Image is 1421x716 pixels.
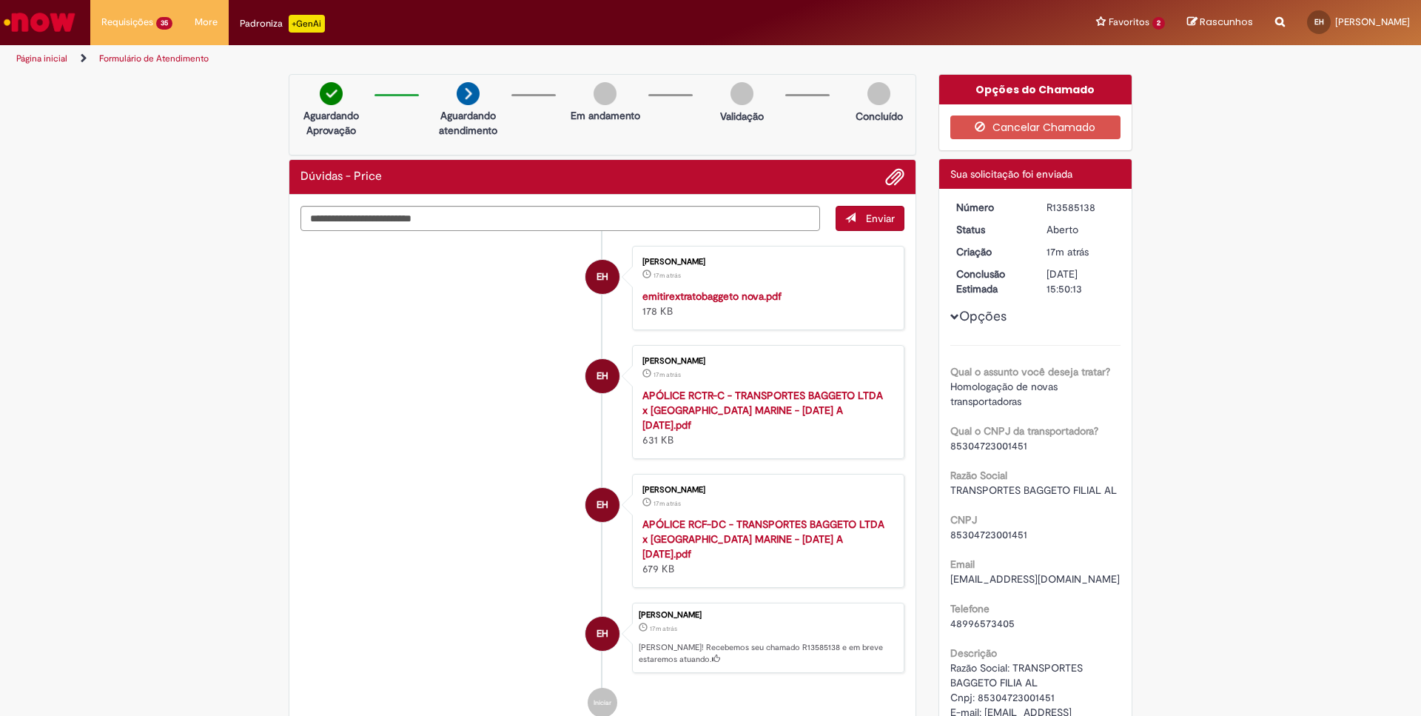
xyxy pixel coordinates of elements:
div: Eduardo Hoepers [585,617,619,651]
img: ServiceNow [1,7,78,37]
span: 17m atrás [650,624,677,633]
img: img-circle-grey.png [594,82,617,105]
div: Eduardo Hoepers [585,359,619,393]
span: Homologação de novas transportadoras [950,380,1061,408]
a: APÓLICE RCF-DC - TRANSPORTES BAGGETO LTDA x [GEOGRAPHIC_DATA] MARINE - [DATE] A [DATE].pdf [642,518,884,561]
textarea: Digite sua mensagem aqui... [300,206,820,231]
div: [PERSON_NAME] [642,258,889,267]
img: img-circle-grey.png [730,82,753,105]
time: 01/10/2025 10:50:08 [650,624,677,633]
div: Eduardo Hoepers [585,260,619,294]
b: Qual o CNPJ da transportadora? [950,424,1098,438]
span: 2 [1152,17,1165,30]
p: Aguardando atendimento [432,108,504,138]
b: Qual o assunto você deseja tratar? [950,365,1110,378]
h2: Dúvidas - Price Histórico de tíquete [300,170,382,184]
b: Descrição [950,646,997,660]
p: Aguardando Aprovação [295,108,367,138]
div: [PERSON_NAME] [639,611,896,620]
li: Eduardo Hoepers [300,603,904,674]
dt: Status [945,222,1036,237]
a: Página inicial [16,53,67,64]
span: Sua solicitação foi enviada [950,167,1072,181]
div: 01/10/2025 10:50:08 [1047,244,1115,259]
ul: Trilhas de página [11,45,936,73]
b: CNPJ [950,513,977,526]
img: check-circle-green.png [320,82,343,105]
p: Validação [720,109,764,124]
span: 17m atrás [654,370,681,379]
span: Rascunhos [1200,15,1253,29]
div: 679 KB [642,517,889,576]
button: Adicionar anexos [885,167,904,187]
time: 01/10/2025 10:50:06 [654,499,681,508]
span: [PERSON_NAME] [1335,16,1410,28]
a: APÓLICE RCTR-C - TRANSPORTES BAGGETO LTDA x [GEOGRAPHIC_DATA] MARINE - [DATE] A [DATE].pdf [642,389,883,432]
p: [PERSON_NAME]! Recebemos seu chamado R13585138 e em breve estaremos atuando. [639,642,896,665]
button: Enviar [836,206,904,231]
p: Em andamento [571,108,640,123]
dt: Número [945,200,1036,215]
span: 85304723001451 [950,439,1027,452]
p: Concluído [856,109,903,124]
span: 35 [156,17,172,30]
span: 48996573405 [950,617,1015,630]
span: Requisições [101,15,153,30]
div: Eduardo Hoepers [585,488,619,522]
span: [EMAIL_ADDRESS][DOMAIN_NAME] [950,572,1120,586]
img: arrow-next.png [457,82,480,105]
span: 17m atrás [654,271,681,280]
span: EH [597,358,608,394]
b: Razão Social [950,469,1007,482]
span: 85304723001451 [950,528,1027,541]
span: TRANSPORTES BAGGETO FILIAL AL [950,484,1117,497]
div: 178 KB [642,289,889,318]
a: Formulário de Atendimento [99,53,209,64]
p: +GenAi [289,15,325,33]
span: EH [597,487,608,523]
span: EH [1314,17,1324,27]
b: Telefone [950,602,990,615]
span: Favoritos [1109,15,1149,30]
span: EH [597,259,608,295]
dt: Criação [945,244,1036,259]
div: Opções do Chamado [939,75,1132,104]
dt: Conclusão Estimada [945,267,1036,296]
a: emitirextratobaggeto nova.pdf [642,290,782,303]
div: R13585138 [1047,200,1115,215]
time: 01/10/2025 10:50:06 [654,271,681,280]
div: [DATE] 15:50:13 [1047,267,1115,296]
div: [PERSON_NAME] [642,357,889,366]
span: EH [597,616,608,652]
div: Aberto [1047,222,1115,237]
span: 17m atrás [654,499,681,508]
span: Enviar [866,212,895,225]
button: Cancelar Chamado [950,116,1121,139]
span: 17m atrás [1047,245,1089,258]
time: 01/10/2025 10:50:08 [1047,245,1089,258]
time: 01/10/2025 10:50:06 [654,370,681,379]
img: img-circle-grey.png [867,82,890,105]
div: 631 KB [642,388,889,447]
span: More [195,15,218,30]
a: Rascunhos [1187,16,1253,30]
div: [PERSON_NAME] [642,486,889,495]
b: Email [950,558,975,571]
div: Padroniza [240,15,325,33]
